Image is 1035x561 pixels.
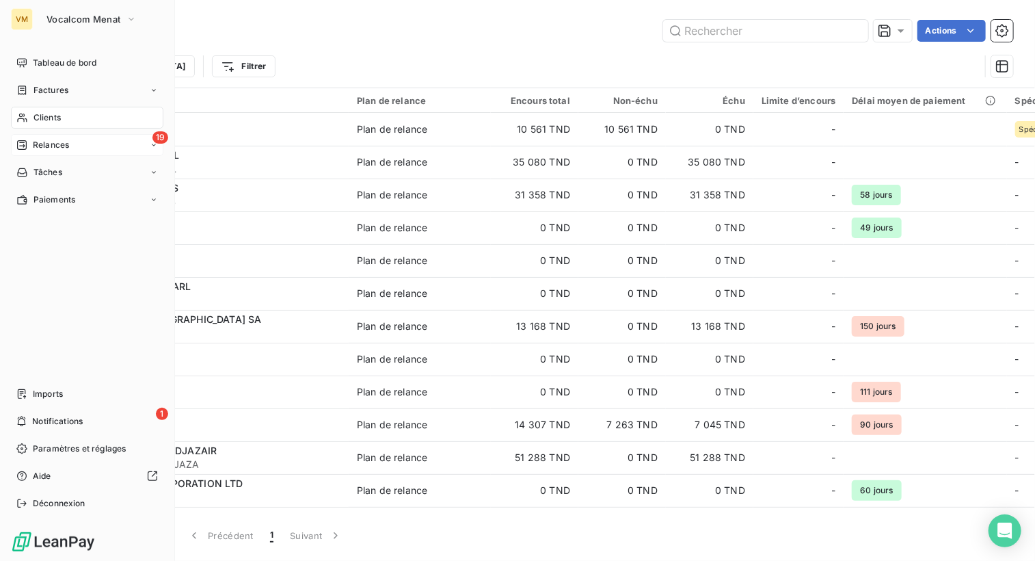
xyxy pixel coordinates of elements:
[1015,156,1019,168] span: -
[578,507,666,540] td: 0 TND
[666,277,753,310] td: 0 TND
[852,415,901,435] span: 90 jours
[852,382,900,402] span: 111 jours
[357,287,427,300] div: Plan de relance
[578,113,666,146] td: 10 561 TND
[179,521,262,550] button: Précédent
[1015,222,1019,233] span: -
[666,376,753,408] td: 0 TND
[33,497,85,510] span: Déconnexion
[491,441,578,474] td: 51 288 TND
[587,95,658,106] div: Non-échu
[831,221,835,235] span: -
[491,146,578,179] td: 35 080 TND
[94,458,340,471] span: BNPPARIBASELDJAZA
[357,188,427,202] div: Plan de relance
[852,95,998,106] div: Délai moyen de paiement
[152,131,168,144] span: 19
[578,474,666,507] td: 0 TND
[666,408,753,441] td: 7 045 TND
[578,146,666,179] td: 0 TND
[262,521,282,550] button: 1
[578,179,666,211] td: 0 TND
[831,385,835,399] span: -
[491,179,578,211] td: 31 358 TND
[831,254,835,268] span: -
[156,408,168,420] span: 1
[33,443,126,455] span: Paramètres et réglages
[666,179,753,211] td: 31 358 TND
[831,122,835,136] span: -
[578,343,666,376] td: 0 TND
[578,277,666,310] td: 0 TND
[33,139,69,151] span: Relances
[94,261,340,274] span: ASSISTELSARL
[831,451,835,465] span: -
[1015,287,1019,299] span: -
[94,313,261,325] span: BGFIBANK [GEOGRAPHIC_DATA] SA
[666,343,753,376] td: 0 TND
[666,146,753,179] td: 35 080 TND
[831,484,835,497] span: -
[33,194,75,206] span: Paiements
[357,254,427,268] div: Plan de relance
[1015,484,1019,496] span: -
[666,244,753,277] td: 0 TND
[94,195,340,209] span: AFIASSURANCES
[1015,452,1019,463] span: -
[212,55,275,77] button: Filtrer
[270,529,273,543] span: 1
[491,244,578,277] td: 0 TND
[11,465,163,487] a: Aide
[852,480,901,501] span: 60 jours
[33,112,61,124] span: Clients
[578,211,666,244] td: 0 TND
[666,113,753,146] td: 0 TND
[663,20,868,42] input: Rechercher
[491,474,578,507] td: 0 TND
[33,84,68,96] span: Factures
[852,218,901,238] span: 49 jours
[666,211,753,244] td: 0 TND
[282,521,351,550] button: Suivant
[357,385,427,399] div: Plan de relance
[831,319,835,333] span: -
[94,228,340,242] span: ARCEPTOGO
[94,293,340,307] span: ATINGENIERIE
[491,507,578,540] td: 0 TND
[831,352,835,366] span: -
[578,441,666,474] td: 0 TND
[762,95,835,106] div: Limite d’encours
[666,441,753,474] td: 51 288 TND
[1015,386,1019,397] span: -
[499,95,570,106] div: Encours total
[357,451,427,465] div: Plan de relance
[94,359,340,373] span: BICICI
[1015,189,1019,200] span: -
[94,425,340,439] span: BIGCONTACT
[831,418,835,432] span: -
[491,113,578,146] td: 10 561 TND
[491,408,578,441] td: 14 307 TND
[852,316,904,337] span: 150 jours
[491,310,578,343] td: 13 168 TND
[33,166,62,179] span: Tâches
[831,155,835,169] span: -
[831,287,835,300] span: -
[357,122,427,136] div: Plan de relance
[11,8,33,30] div: VM
[578,244,666,277] td: 0 TND
[1015,255,1019,266] span: -
[989,514,1021,547] div: Open Intercom Messenger
[357,155,427,169] div: Plan de relance
[491,211,578,244] td: 0 TND
[831,188,835,202] span: -
[578,310,666,343] td: 0 TND
[32,415,83,428] span: Notifications
[578,408,666,441] td: 7 263 TND
[491,376,578,408] td: 0 TND
[1015,320,1019,332] span: -
[357,319,427,333] div: Plan de relance
[33,388,63,400] span: Imports
[357,352,427,366] div: Plan de relance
